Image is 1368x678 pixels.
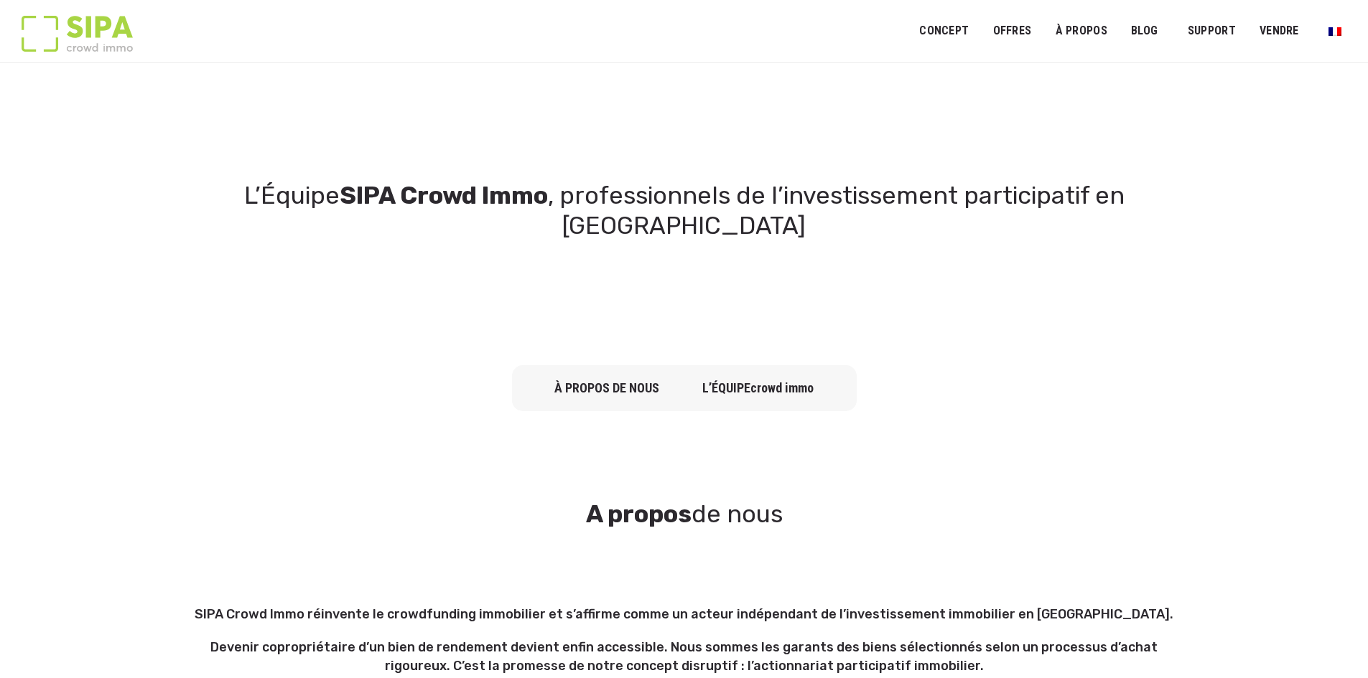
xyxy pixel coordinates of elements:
a: VENDRE [1250,15,1308,47]
nav: Menu principal [919,13,1346,49]
a: Blog [1122,15,1168,47]
strong: SIPA Crowd Immo [340,181,548,210]
p: SIPA Crowd Immo réinvente le crowdfunding immobilier et s’affirme comme un acteur indépendant de ... [190,605,1178,623]
p: Devenir copropriétaire d’un bien de rendement devient enfin accessible. Nous sommes les garants d... [190,638,1178,675]
a: L’équipecrowd immo [702,380,814,395]
a: À PROPOS [1046,15,1117,47]
img: Logo [22,16,133,52]
strong: A propos [586,499,692,529]
a: Passer à [1319,17,1351,44]
span: crowd immo [750,380,814,395]
a: SUPPORT [1178,15,1245,47]
a: Concept [910,15,978,47]
a: OFFRES [983,15,1041,47]
h3: de nous [182,504,1187,524]
img: Français [1329,27,1341,36]
a: à propos de nous [554,380,659,395]
h1: L’Équipe , professionnels de l’investissement participatif en [GEOGRAPHIC_DATA] [182,181,1187,241]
